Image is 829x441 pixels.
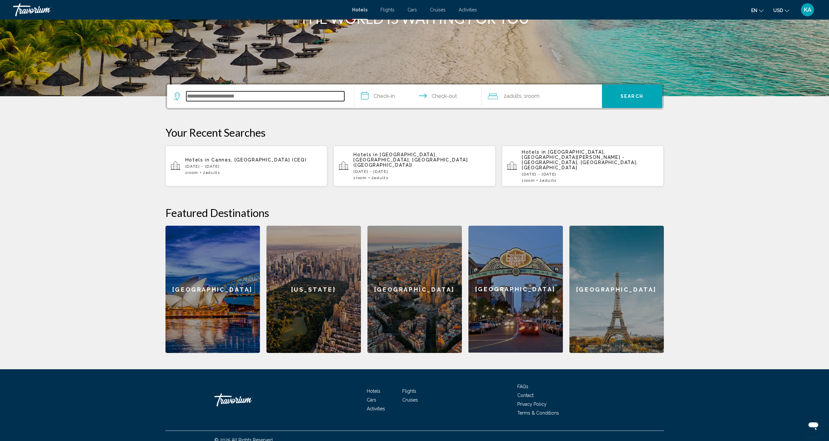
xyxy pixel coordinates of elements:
[165,226,260,353] a: [GEOGRAPHIC_DATA]
[799,3,816,17] button: User Menu
[522,149,638,170] span: [GEOGRAPHIC_DATA], [GEOGRAPHIC_DATA][PERSON_NAME] - [GEOGRAPHIC_DATA], [GEOGRAPHIC_DATA], [GEOGRA...
[481,84,602,108] button: Travelers: 2 adults, 0 children
[430,7,446,12] a: Cruises
[542,178,557,183] span: Adults
[524,178,535,183] span: Room
[211,157,307,162] span: Cannes, [GEOGRAPHIC_DATA] (CEQ)
[356,175,367,180] span: Room
[167,84,662,108] div: Search widget
[203,170,220,175] span: 2
[13,3,346,16] a: Travorium
[165,145,327,187] button: Hotels in Cannes, [GEOGRAPHIC_DATA] (CEQ)[DATE] - [DATE]1Room2Adults
[214,390,279,410] a: Travorium
[803,415,824,436] iframe: Button to launch messaging window
[353,152,468,168] span: [GEOGRAPHIC_DATA], [GEOGRAPHIC_DATA], [GEOGRAPHIC_DATA] ([GEOGRAPHIC_DATA])
[367,226,462,353] a: [GEOGRAPHIC_DATA]
[185,157,210,162] span: Hotels in
[773,6,789,15] button: Change currency
[206,170,220,175] span: Adults
[353,169,490,174] p: [DATE] - [DATE]
[367,397,376,403] a: Cars
[526,93,539,99] span: Room
[380,7,394,12] a: Flights
[468,226,563,353] div: [GEOGRAPHIC_DATA]
[522,149,546,155] span: Hotels in
[402,388,416,394] a: Flights
[621,94,643,99] span: Search
[165,126,664,139] p: Your Recent Searches
[751,6,764,15] button: Change language
[517,402,547,407] a: Privacy Policy
[459,7,477,12] a: Activities
[569,226,664,353] a: [GEOGRAPHIC_DATA]
[334,145,495,187] button: Hotels in [GEOGRAPHIC_DATA], [GEOGRAPHIC_DATA], [GEOGRAPHIC_DATA] ([GEOGRAPHIC_DATA])[DATE] - [DA...
[402,397,418,403] a: Cruises
[773,8,783,13] span: USD
[185,164,322,169] p: [DATE] - [DATE]
[517,393,534,398] a: Contact
[468,226,563,353] a: [GEOGRAPHIC_DATA]
[407,7,417,12] a: Cars
[517,384,528,389] a: FAQs
[602,84,662,108] button: Search
[266,226,361,353] a: [US_STATE]
[352,7,367,12] a: Hotels
[502,145,664,187] button: Hotels in [GEOGRAPHIC_DATA], [GEOGRAPHIC_DATA][PERSON_NAME] - [GEOGRAPHIC_DATA], [GEOGRAPHIC_DATA...
[354,84,481,108] button: Check in and out dates
[374,175,388,180] span: Adults
[371,175,389,180] span: 2
[504,92,522,101] span: 2
[522,178,535,183] span: 1
[367,406,385,411] a: Activities
[539,178,557,183] span: 2
[517,410,559,416] a: Terms & Conditions
[522,92,539,101] span: , 1
[367,388,380,394] a: Hotels
[185,170,198,175] span: 1
[353,152,378,157] span: Hotels in
[165,206,664,219] h2: Featured Destinations
[522,172,659,176] p: [DATE] - [DATE]
[751,8,757,13] span: en
[353,175,366,180] span: 1
[187,170,198,175] span: Room
[507,93,522,99] span: Adults
[804,7,811,13] span: KA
